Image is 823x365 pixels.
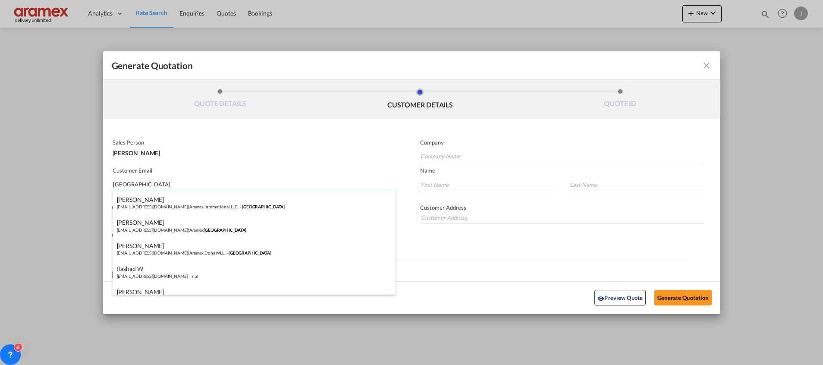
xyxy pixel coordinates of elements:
[113,146,393,156] div: [PERSON_NAME]
[113,178,396,191] input: Search by Customer Name/Email Id/Company
[113,139,393,146] p: Sales Person
[112,242,685,259] md-chips-wrap: Chips container. Enter the text area, then type text, and press enter to add a chip.
[112,60,193,71] span: Generate Quotation
[112,211,394,224] input: Contact Number
[420,211,704,224] input: Customer Address
[594,290,646,305] button: icon-eyePreview Quote
[120,88,320,112] li: QUOTE DETAILS
[420,178,555,191] input: First Name
[597,295,604,302] md-icon: icon-eye
[420,139,702,146] p: Company
[520,88,720,112] li: QUOTE ID
[320,88,520,112] li: CUSTOMER DETAILS
[113,167,396,174] p: Customer Email
[420,204,466,211] span: Customer Address
[701,60,712,71] md-icon: icon-close fg-AAA8AD cursor m-0
[654,290,711,305] button: Generate Quotation
[569,178,704,191] input: Last Name
[112,204,394,211] p: Contact
[421,150,702,163] input: Company Name
[112,232,685,239] p: CC Emails
[103,51,720,314] md-dialog: Generate QuotationQUOTE ...
[420,167,720,174] p: Name
[112,271,214,279] md-checkbox: Checkbox No Ink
